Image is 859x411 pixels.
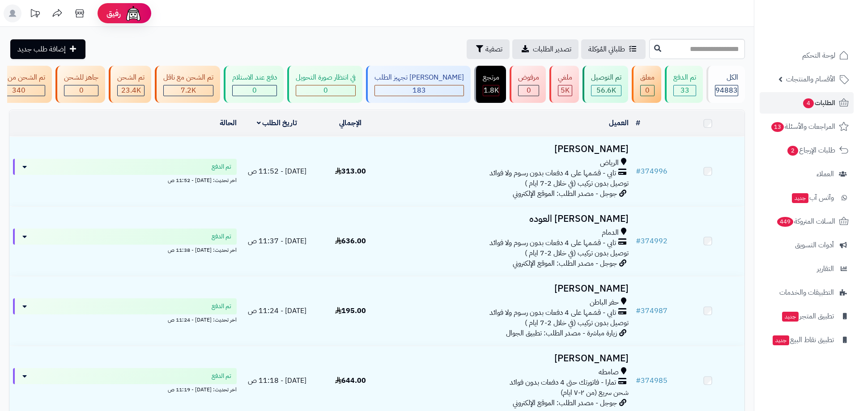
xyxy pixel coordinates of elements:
span: تابي - قسّمها على 4 دفعات بدون رسوم ولا فوائد [489,308,616,318]
div: الكل [715,72,738,83]
div: 23366 [118,85,144,96]
a: الإجمالي [339,118,361,128]
span: تابي - قسّمها على 4 دفعات بدون رسوم ولا فوائد [489,238,616,248]
span: # [636,305,641,316]
a: تطبيق المتجرجديد [760,305,854,327]
a: لوحة التحكم [760,45,854,66]
div: اخر تحديث: [DATE] - 11:24 ص [13,314,237,324]
span: الطلبات [802,97,835,109]
span: [DATE] - 11:18 ص [248,375,306,386]
span: جديد [792,193,808,203]
span: 0 [645,85,650,96]
a: مرتجع 1.8K [472,66,508,103]
span: شحن سريع (من ٢-٧ ايام) [561,387,629,398]
span: 644.00 [335,375,366,386]
span: جوجل - مصدر الطلب: الموقع الإلكتروني [513,258,617,269]
a: مرفوض 0 [508,66,548,103]
span: تطبيق نقاط البيع [772,334,834,346]
span: طلباتي المُوكلة [588,44,625,55]
a: العميل [609,118,629,128]
a: تم التوصيل 56.6K [581,66,630,103]
span: [DATE] - 11:24 ص [248,305,306,316]
div: 56583 [591,85,621,96]
span: الدمام [602,228,619,238]
div: تم الشحن [117,72,145,83]
a: دفع عند الاستلام 0 [222,66,285,103]
div: 0 [64,85,98,96]
span: 2 [787,146,798,156]
span: جديد [773,335,789,345]
a: وآتس آبجديد [760,187,854,208]
a: العملاء [760,163,854,185]
a: #374987 [636,305,668,316]
span: جوجل - مصدر الطلب: الموقع الإلكتروني [513,188,617,199]
span: تصفية [485,44,502,55]
div: تم التوصيل [591,72,621,83]
span: 0 [323,85,328,96]
span: وآتس آب [791,191,834,204]
span: # [636,375,641,386]
a: الطلبات4 [760,92,854,114]
span: 340 [12,85,26,96]
div: 0 [296,85,355,96]
span: 636.00 [335,236,366,246]
span: 183 [412,85,426,96]
span: توصيل بدون تركيب (في خلال 2-7 ايام ) [525,178,629,189]
h3: [PERSON_NAME] [391,353,629,364]
span: المراجعات والأسئلة [770,120,835,133]
span: العملاء [816,168,834,180]
div: 183 [375,85,464,96]
div: ملغي [558,72,572,83]
span: توصيل بدون تركيب (في خلال 2-7 ايام ) [525,248,629,258]
span: 195.00 [335,305,366,316]
div: تم الشحن مع ناقل [163,72,213,83]
span: # [636,166,641,177]
a: #374985 [636,375,668,386]
a: التطبيقات والخدمات [760,282,854,303]
a: طلباتي المُوكلة [581,39,646,59]
span: [DATE] - 11:52 ص [248,166,306,177]
a: تطبيق نقاط البيعجديد [760,329,854,351]
a: إضافة طلب جديد [10,39,85,59]
img: ai-face.png [124,4,142,22]
a: تم الشحن 23.4K [107,66,153,103]
div: 33 [674,85,696,96]
div: 0 [519,85,539,96]
div: اخر تحديث: [DATE] - 11:38 ص [13,245,237,254]
span: حفر الباطن [590,297,619,308]
a: المراجعات والأسئلة13 [760,116,854,137]
span: تم الدفع [212,302,231,311]
a: #374992 [636,236,668,246]
h3: [PERSON_NAME] [391,284,629,294]
span: أدوات التسويق [795,239,834,251]
span: توصيل بدون تركيب (في خلال 2-7 ايام ) [525,318,629,328]
a: ملغي 5K [548,66,581,103]
a: طلبات الإرجاع2 [760,140,854,161]
span: إضافة طلب جديد [17,44,66,55]
div: 7223 [164,85,213,96]
span: تصدير الطلبات [533,44,571,55]
span: 5K [561,85,570,96]
span: لوحة التحكم [802,49,835,62]
span: التقارير [817,263,834,275]
span: تمارا - فاتورتك حتى 4 دفعات بدون فوائد [510,377,616,388]
span: 313.00 [335,166,366,177]
span: تم الدفع [212,232,231,241]
a: تم الدفع 33 [663,66,705,103]
h3: [PERSON_NAME] العوده [391,214,629,224]
span: تم الدفع [212,372,231,381]
img: logo-2.png [798,25,850,44]
a: الكل94883 [705,66,747,103]
span: 0 [527,85,531,96]
span: جوجل - مصدر الطلب: الموقع الإلكتروني [513,398,617,408]
a: تاريخ الطلب [257,118,298,128]
span: السلات المتروكة [776,215,835,228]
div: 0 [641,85,654,96]
span: 0 [252,85,257,96]
span: 23.4K [121,85,141,96]
span: 4 [803,98,814,108]
span: 1.8K [484,85,499,96]
a: تصدير الطلبات [512,39,578,59]
button: تصفية [467,39,510,59]
span: الرياض [600,158,619,168]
